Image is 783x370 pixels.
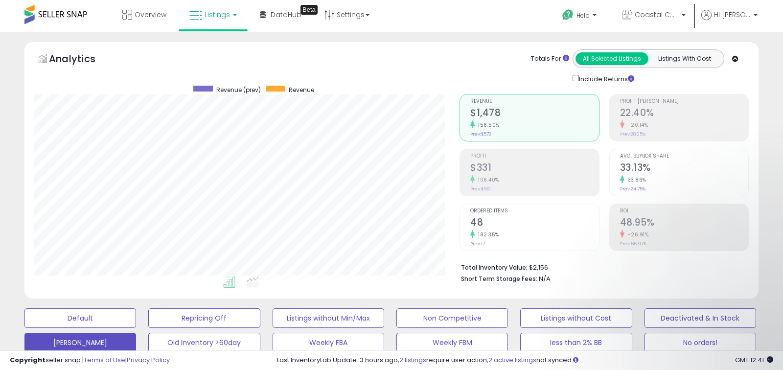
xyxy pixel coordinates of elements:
[539,274,551,283] span: N/A
[620,162,748,175] h2: 33.13%
[470,208,599,214] span: Ordered Items
[470,241,485,247] small: Prev: 17
[470,107,599,120] h2: $1,478
[470,186,491,192] small: Prev: $160
[399,355,426,365] a: 2 listings
[216,86,261,94] span: Revenue (prev)
[10,356,170,365] div: seller snap | |
[300,5,318,15] div: Tooltip anchor
[520,308,632,328] button: Listings without Cost
[620,241,646,247] small: Prev: 66.97%
[576,11,590,20] span: Help
[620,154,748,159] span: Avg. Buybox Share
[273,308,384,328] button: Listings without Min/Max
[24,308,136,328] button: Default
[49,52,115,68] h5: Analytics
[10,355,46,365] strong: Copyright
[620,131,645,137] small: Prev: 28.05%
[635,10,679,20] span: Coastal Co Goods
[520,333,632,352] button: less than 2% BB
[620,208,748,214] span: ROI
[565,73,646,84] div: Include Returns
[624,176,646,184] small: 33.86%
[135,10,166,20] span: Overview
[271,10,301,20] span: DataHub
[273,333,384,352] button: Weekly FBA
[470,99,599,104] span: Revenue
[470,131,491,137] small: Prev: $572
[127,355,170,365] a: Privacy Policy
[531,54,569,64] div: Totals For
[148,308,260,328] button: Repricing Off
[576,52,648,65] button: All Selected Listings
[620,99,748,104] span: Profit [PERSON_NAME]
[461,263,528,272] b: Total Inventory Value:
[475,176,499,184] small: 106.40%
[714,10,751,20] span: Hi [PERSON_NAME]
[554,1,606,32] a: Help
[701,10,758,32] a: Hi [PERSON_NAME]
[475,231,499,238] small: 182.35%
[148,333,260,352] button: Old Inventory >60day
[205,10,230,20] span: Listings
[24,333,136,352] button: [PERSON_NAME]
[396,308,508,328] button: Non Competitive
[470,154,599,159] span: Profit
[620,217,748,230] h2: 48.95%
[84,355,125,365] a: Terms of Use
[624,231,649,238] small: -26.91%
[475,121,500,129] small: 158.50%
[648,52,721,65] button: Listings With Cost
[289,86,314,94] span: Revenue
[620,186,645,192] small: Prev: 24.75%
[461,275,537,283] b: Short Term Storage Fees:
[470,217,599,230] h2: 48
[620,107,748,120] h2: 22.40%
[461,261,741,273] li: $2,156
[396,333,508,352] button: Weekly FBM
[277,356,773,365] div: Last InventoryLab Update: 3 hours ago, require user action, not synced.
[562,9,574,21] i: Get Help
[488,355,536,365] a: 2 active listings
[624,121,648,129] small: -20.14%
[470,162,599,175] h2: $331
